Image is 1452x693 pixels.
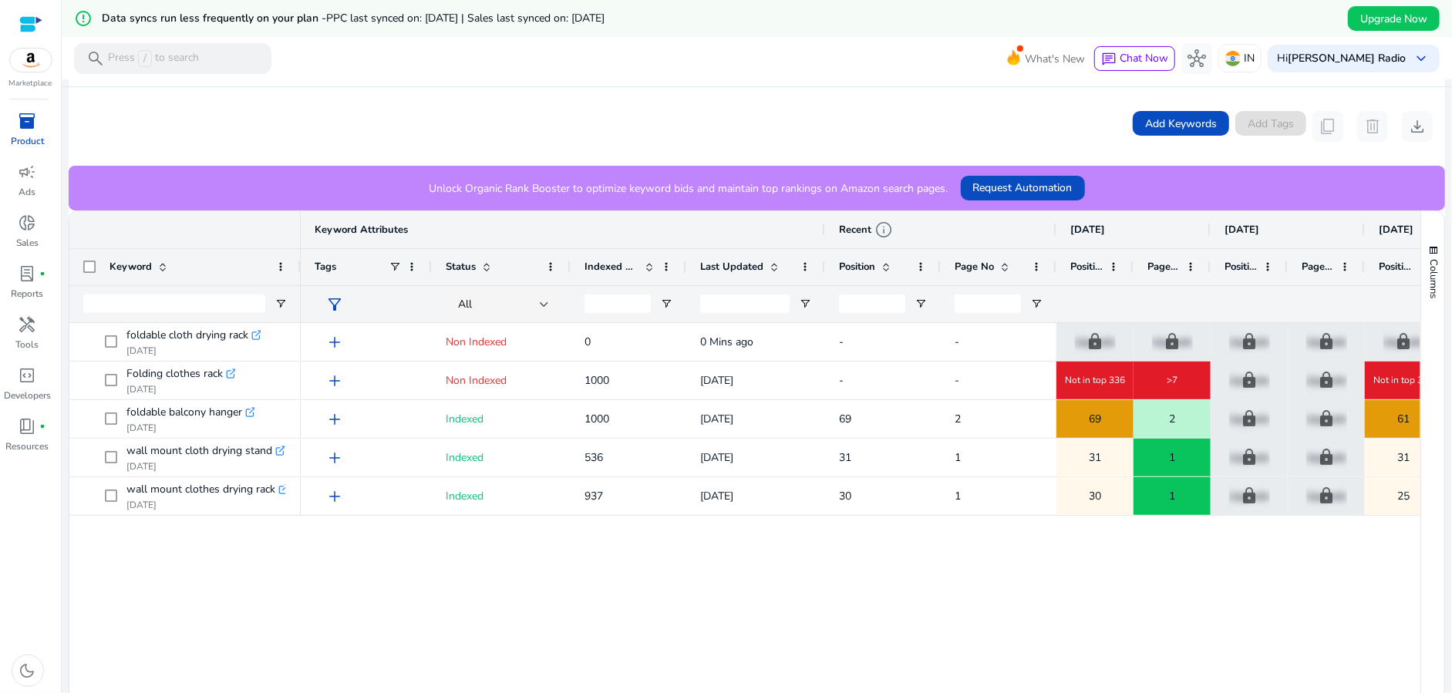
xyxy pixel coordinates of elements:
span: 31 [1089,442,1101,473]
span: [DATE] [1070,223,1105,237]
span: / [138,50,152,67]
span: Tags [315,260,336,274]
span: [DATE] [1225,223,1259,237]
p: Press to search [108,50,199,67]
span: Indexed [446,450,483,465]
span: fiber_manual_record [40,271,46,277]
span: 31 [1397,442,1410,473]
p: Upgrade [1306,442,1347,473]
span: 61 [1397,403,1410,435]
span: add [325,333,344,352]
span: Add Keywords [1145,116,1217,132]
span: 1000 [585,373,609,388]
p: Hi [1277,53,1406,64]
span: 1 [1169,442,1175,473]
p: Upgrade [1383,326,1424,358]
span: Not in top 336 [1065,374,1125,386]
span: 69 [1089,403,1101,435]
span: 0 Mins ago [700,335,753,349]
p: Upgrade [1075,326,1116,358]
span: Indexed Products [585,260,638,274]
span: 536 [585,450,603,465]
img: in.svg [1225,51,1241,66]
p: Upgrade [1229,403,1270,435]
p: Tools [16,338,39,352]
span: add [325,487,344,506]
span: - [839,373,844,388]
p: Product [11,134,44,148]
span: Non Indexed [446,335,507,349]
mat-icon: error_outline [74,9,93,28]
span: What's New [1025,45,1085,72]
p: Upgrade [1306,480,1347,512]
img: amazon.svg [10,49,52,72]
div: Recent [839,220,893,239]
p: [DATE] [126,383,235,395]
span: Not in top 336 [1373,374,1433,386]
span: [DATE] [700,373,733,388]
b: [PERSON_NAME] Radio [1288,51,1406,66]
button: Open Filter Menu [1030,298,1043,310]
span: Indexed [446,489,483,503]
span: Position [1379,260,1411,274]
button: Open Filter Menu [799,298,811,310]
button: download [1402,111,1433,142]
button: Request Automation [961,176,1085,200]
span: - [955,373,959,388]
span: hub [1188,49,1206,68]
input: Position Filter Input [839,294,905,313]
span: Page No [1147,260,1180,274]
span: chat [1101,52,1117,67]
p: Sales [16,236,39,250]
span: Position [839,260,875,274]
span: Last Updated [700,260,763,274]
span: Position [1070,260,1103,274]
span: 1000 [585,412,609,426]
p: IN [1244,45,1255,72]
span: 25 [1397,480,1410,512]
span: PPC last synced on: [DATE] | Sales last synced on: [DATE] [326,11,605,25]
button: chatChat Now [1094,46,1175,71]
p: Upgrade [1306,403,1347,435]
span: All [458,297,472,311]
p: Upgrade [1229,326,1270,358]
input: Indexed Products Filter Input [585,294,651,313]
p: Upgrade [1229,365,1270,396]
span: download [1408,117,1427,136]
p: Upgrade [1306,326,1347,358]
p: Marketplace [9,78,52,89]
span: wall mount clothes drying rack [126,479,275,500]
input: Page No Filter Input [955,294,1021,313]
button: hub [1181,43,1212,74]
span: Folding clothes rack [126,363,223,385]
span: Keyword [109,260,152,274]
p: Developers [4,389,51,402]
p: Upgrade [1229,480,1270,512]
span: Upgrade Now [1360,11,1427,27]
button: Open Filter Menu [660,298,672,310]
span: Request Automation [973,180,1073,196]
span: search [86,49,105,68]
span: [DATE] [700,450,733,465]
h5: Data syncs run less frequently on your plan - [102,12,605,25]
span: Non Indexed [446,373,507,388]
p: Ads [19,185,36,199]
span: dark_mode [19,661,37,680]
span: 1 [1169,480,1175,512]
button: Add Keywords [1133,111,1229,136]
span: foldable cloth drying rack [126,325,248,346]
span: add [325,449,344,467]
span: 69 [839,412,851,426]
p: Upgrade [1306,365,1347,396]
span: Position [1225,260,1257,274]
span: 2 [1169,403,1175,435]
span: Chat Now [1120,51,1168,66]
span: 2 [955,412,961,426]
p: [DATE] [126,499,285,511]
p: Upgrade [1152,326,1193,358]
span: add [325,410,344,429]
span: 0 [585,335,591,349]
span: inventory_2 [19,112,37,130]
p: [DATE] [126,422,254,434]
p: Resources [6,439,49,453]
